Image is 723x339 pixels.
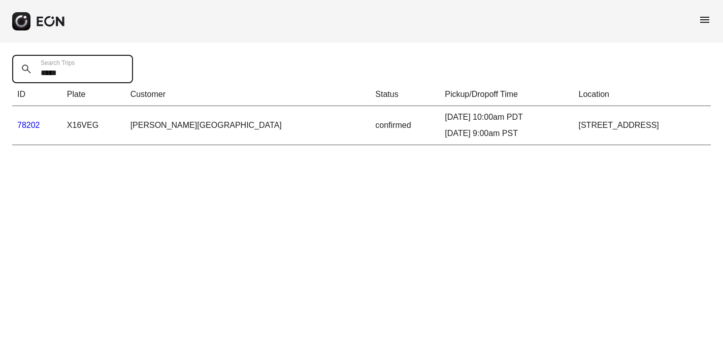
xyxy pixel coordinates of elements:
span: menu [699,14,711,26]
th: Pickup/Dropoff Time [440,83,573,106]
label: Search Trips [41,59,75,67]
th: Plate [62,83,125,106]
th: Status [370,83,440,106]
th: Location [574,83,711,106]
td: X16VEG [62,106,125,145]
a: 78202 [17,121,40,129]
th: Customer [125,83,371,106]
div: [DATE] 10:00am PDT [445,111,568,123]
td: confirmed [370,106,440,145]
th: ID [12,83,62,106]
div: [DATE] 9:00am PST [445,127,568,140]
td: [PERSON_NAME][GEOGRAPHIC_DATA] [125,106,371,145]
td: [STREET_ADDRESS] [574,106,711,145]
